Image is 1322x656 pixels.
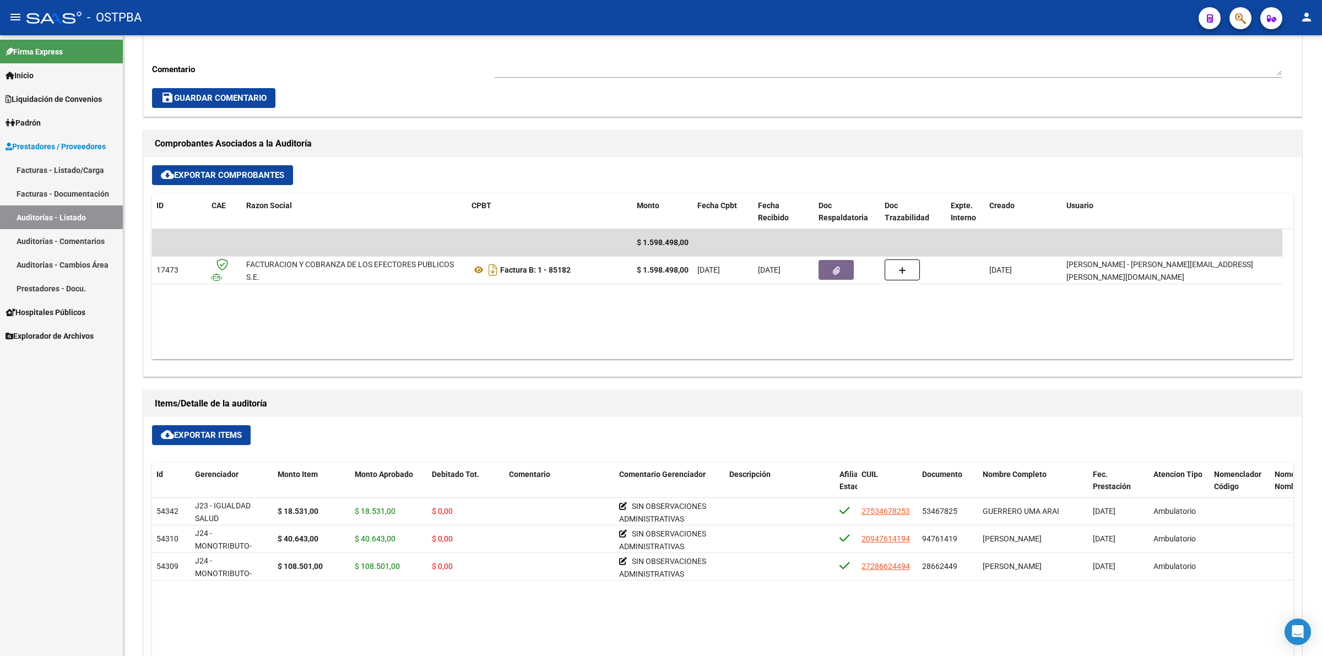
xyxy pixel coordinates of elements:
span: Doc Trazabilidad [885,201,929,223]
mat-icon: person [1300,10,1313,24]
span: Razon Social [246,201,292,210]
span: Debitado Tot. [432,470,479,479]
datatable-header-cell: Documento [918,463,978,511]
span: Afiliado Estado [839,470,867,491]
span: Guardar Comentario [161,93,267,103]
span: [DATE] [1093,534,1115,543]
datatable-header-cell: Debitado Tot. [427,463,505,511]
span: Nomenclador Código [1214,470,1261,491]
span: - OSTPBA [87,6,142,30]
strong: $ 18.531,00 [278,507,318,516]
span: Firma Express [6,46,63,58]
datatable-header-cell: Afiliado Estado [835,463,857,511]
datatable-header-cell: Usuario [1062,194,1282,230]
span: Fecha Cpbt [697,201,737,210]
span: $ 0,00 [432,534,453,543]
datatable-header-cell: Fec. Prestación [1088,463,1149,511]
datatable-header-cell: Doc Respaldatoria [814,194,880,230]
span: Nomenclador Nombre [1275,470,1322,491]
datatable-header-cell: Nombre Completo [978,463,1088,511]
span: $ 18.531,00 [355,507,395,516]
h1: Items/Detalle de la auditoría [155,395,1291,413]
span: Nombre Completo [983,470,1047,479]
span: GUERRERO UMA ARAI [983,507,1059,516]
span: Ambulatorio [1153,507,1196,516]
datatable-header-cell: Creado [985,194,1062,230]
span: [PERSON_NAME] - [PERSON_NAME][EMAIL_ADDRESS][PERSON_NAME][DOMAIN_NAME] [1066,260,1253,281]
span: J24 - MONOTRIBUTO-IGUALDAD SALUD-PRENSA [195,529,259,575]
span: $ 108.501,00 [355,562,400,571]
datatable-header-cell: Monto Item [273,463,350,511]
mat-icon: cloud_download [161,428,174,441]
datatable-header-cell: Comentario Gerenciador [615,463,725,511]
span: Ambulatorio [1153,534,1196,543]
span: [PERSON_NAME] [983,534,1042,543]
datatable-header-cell: Doc Trazabilidad [880,194,946,230]
datatable-header-cell: Fecha Cpbt [693,194,754,230]
datatable-header-cell: ID [152,194,207,230]
datatable-header-cell: Razon Social [242,194,467,230]
span: 54309 [156,562,178,571]
span: Exportar Items [161,430,242,440]
i: Descargar documento [486,261,500,279]
span: Usuario [1066,201,1093,210]
span: [DATE] [1093,507,1115,516]
mat-icon: save [161,91,174,104]
span: Monto [637,201,659,210]
span: Ambulatorio [1153,562,1196,571]
span: Comentario Gerenciador [619,470,706,479]
span: $ 40.643,00 [355,534,395,543]
span: 94761419 [922,534,957,543]
datatable-header-cell: Nomenclador Código [1210,463,1270,511]
span: Atencion Tipo [1153,470,1202,479]
datatable-header-cell: Id [152,463,191,511]
button: Exportar Comprobantes [152,165,293,185]
span: Monto Item [278,470,318,479]
span: Id [156,470,163,479]
span: Fec. Prestación [1093,470,1131,491]
span: Prestadores / Proveedores [6,140,106,153]
span: Documento [922,470,962,479]
span: 27286624494 [862,562,910,571]
span: SIN OBSERVACIONES ADMINISTRATIVAS [619,529,706,551]
span: CAE [212,201,226,210]
button: Exportar Items [152,425,251,445]
datatable-header-cell: CUIL [857,463,918,511]
datatable-header-cell: Monto Aprobado [350,463,427,511]
h1: Comprobantes Asociados a la Auditoría [155,135,1291,153]
span: Explorador de Archivos [6,330,94,342]
span: [DATE] [758,265,781,274]
span: [DATE] [697,265,720,274]
strong: $ 108.501,00 [278,562,323,571]
span: Gerenciador [195,470,239,479]
mat-icon: cloud_download [161,168,174,181]
span: 54342 [156,507,178,516]
span: 54310 [156,534,178,543]
span: [PERSON_NAME] [983,562,1042,571]
span: Descripción [729,470,771,479]
span: SIN OBSERVACIONES ADMINISTRATIVAS [619,557,706,578]
button: Guardar Comentario [152,88,275,108]
span: Fecha Recibido [758,201,789,223]
span: Expte. Interno [951,201,976,223]
span: J23 - IGUALDAD SALUD [195,501,251,523]
span: Comentario [509,470,550,479]
span: Doc Respaldatoria [819,201,868,223]
div: FACTURACION Y COBRANZA DE LOS EFECTORES PUBLICOS S.E. [246,258,463,284]
span: ID [156,201,164,210]
datatable-header-cell: Monto [632,194,693,230]
span: SIN OBSERVACIONES ADMINISTRATIVAS [619,502,706,523]
span: [DATE] [989,265,1012,274]
datatable-header-cell: Gerenciador [191,463,273,511]
span: Exportar Comprobantes [161,170,284,180]
p: Comentario [152,63,495,75]
strong: $ 40.643,00 [278,534,318,543]
span: 53467825 [922,507,957,516]
strong: $ 1.598.498,00 [637,265,689,274]
span: Monto Aprobado [355,470,413,479]
span: $ 0,00 [432,507,453,516]
datatable-header-cell: Atencion Tipo [1149,463,1210,511]
span: Inicio [6,69,34,82]
span: $ 0,00 [432,562,453,571]
mat-icon: menu [9,10,22,24]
